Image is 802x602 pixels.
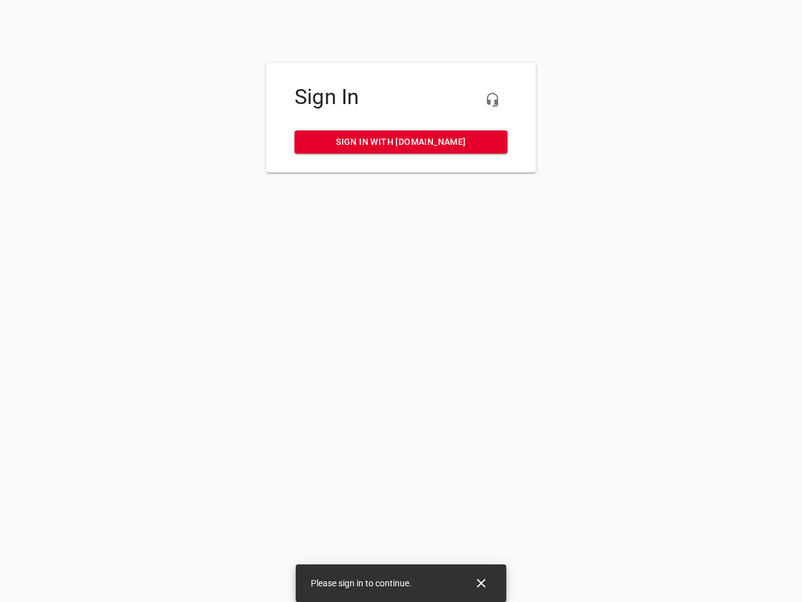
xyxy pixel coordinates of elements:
[294,85,508,110] h4: Sign In
[311,578,412,588] span: Please sign in to continue.
[466,568,496,598] button: Close
[305,134,497,150] span: Sign in with [DOMAIN_NAME]
[294,130,508,154] a: Sign in with [DOMAIN_NAME]
[477,85,508,115] button: Live Chat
